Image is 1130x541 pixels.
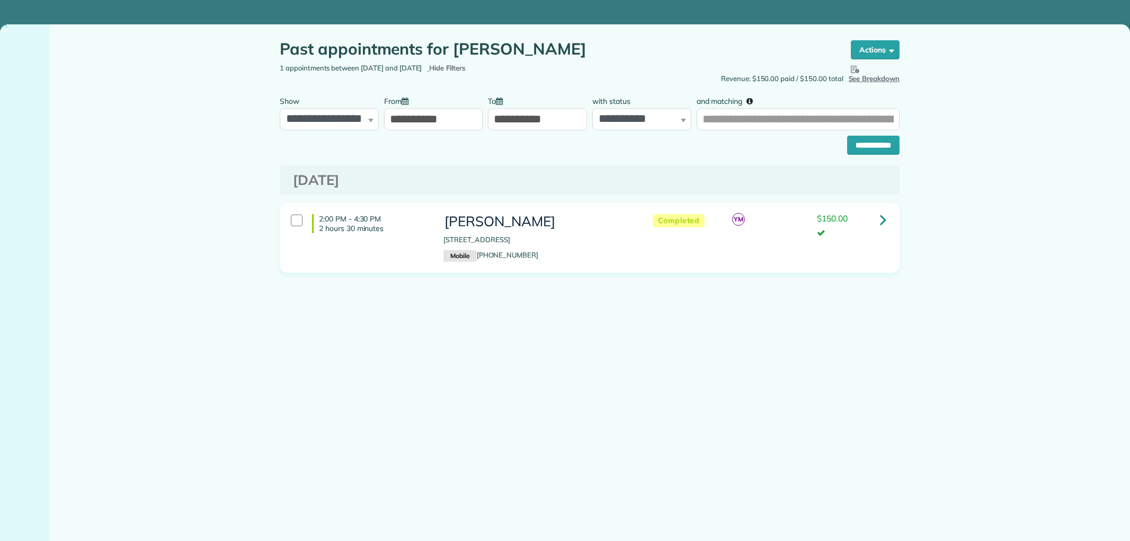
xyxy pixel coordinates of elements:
[280,40,831,58] h1: Past appointments for [PERSON_NAME]
[851,40,900,59] button: Actions
[817,213,848,224] span: $150.00
[319,224,428,233] p: 2 hours 30 minutes
[488,91,508,110] label: To
[443,235,631,245] p: [STREET_ADDRESS]
[443,251,538,259] a: Mobile[PHONE_NUMBER]
[849,63,900,83] span: See Breakdown
[429,63,466,74] span: Hide Filters
[312,214,428,233] h4: 2:00 PM - 4:30 PM
[443,250,476,262] small: Mobile
[293,173,886,188] h3: [DATE]
[443,214,631,229] h3: [PERSON_NAME]
[653,214,705,227] span: Completed
[849,63,900,84] button: See Breakdown
[721,74,843,84] span: Revenue: $150.00 paid / $150.00 total
[697,91,761,110] label: and matching
[732,213,745,226] span: YM
[427,64,466,72] a: Hide Filters
[384,91,414,110] label: From
[272,63,590,74] div: 1 appointments between [DATE] and [DATE]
